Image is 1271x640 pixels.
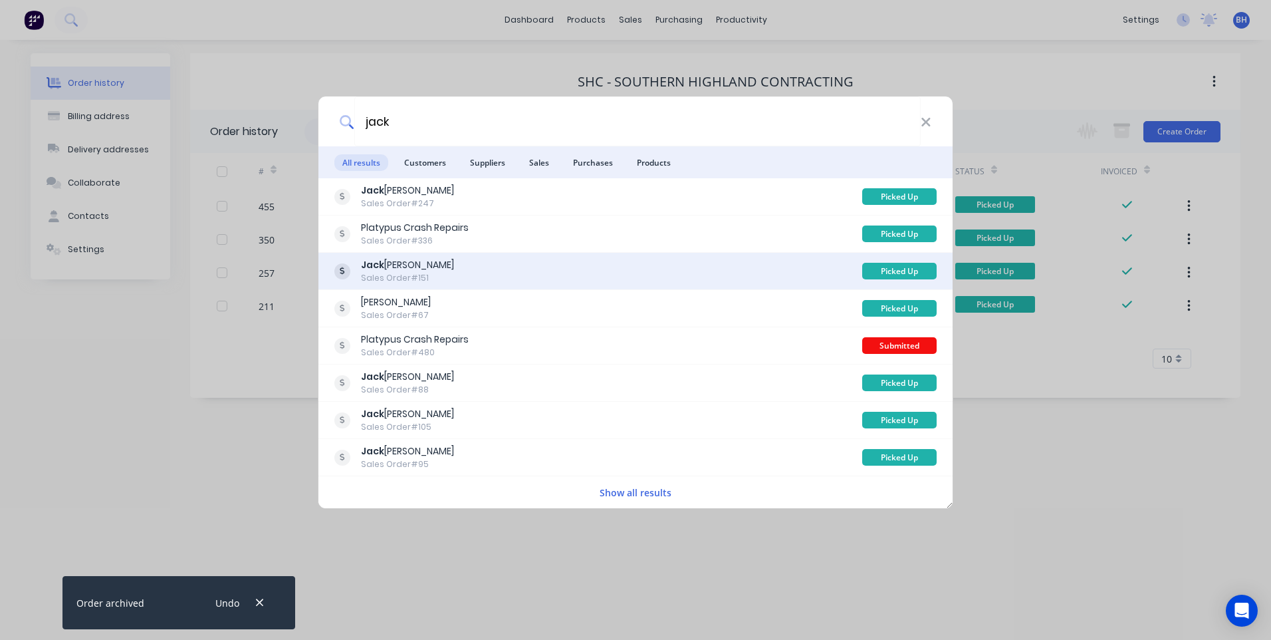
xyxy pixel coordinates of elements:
[862,188,937,205] div: Picked Up
[361,309,431,321] div: Sales Order #67
[334,154,388,171] span: All results
[361,407,454,421] div: [PERSON_NAME]
[208,594,246,612] button: Undo
[361,198,454,210] div: Sales Order #247
[862,300,937,317] div: Picked Up
[629,154,679,171] span: Products
[361,347,469,359] div: Sales Order #480
[361,384,454,396] div: Sales Order #88
[1226,595,1258,627] div: Open Intercom Messenger
[361,444,384,458] b: Jack
[361,184,454,198] div: [PERSON_NAME]
[361,458,454,470] div: Sales Order #95
[76,596,144,610] div: Order archived
[361,258,384,271] b: Jack
[361,221,469,235] div: Platypus Crash Repairs
[361,235,469,247] div: Sales Order #336
[862,337,937,354] div: Submitted
[862,375,937,391] div: Picked Up
[565,154,621,171] span: Purchases
[596,485,675,500] button: Show all results
[361,407,384,420] b: Jack
[354,96,921,146] input: Start typing a customer or supplier name to create a new order...
[862,226,937,242] div: Picked Up
[361,421,454,433] div: Sales Order #105
[862,412,937,428] div: Picked Up
[361,272,454,284] div: Sales Order #151
[862,449,937,466] div: Picked Up
[361,295,431,309] div: [PERSON_NAME]
[462,154,513,171] span: Suppliers
[361,370,384,383] b: Jack
[396,154,454,171] span: Customers
[361,370,454,384] div: [PERSON_NAME]
[361,258,454,272] div: [PERSON_NAME]
[862,263,937,279] div: Picked Up
[361,184,384,197] b: Jack
[361,444,454,458] div: [PERSON_NAME]
[521,154,557,171] span: Sales
[361,333,469,347] div: Platypus Crash Repairs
